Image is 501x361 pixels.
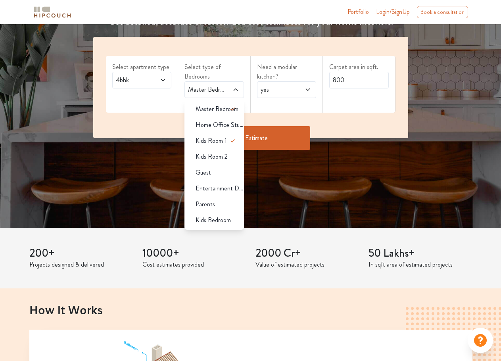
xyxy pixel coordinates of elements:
label: Select type of Bedrooms [184,62,244,81]
span: Kids Room 1 [196,136,227,146]
label: Select apartment type [112,62,172,72]
button: Get Estimate [191,126,310,150]
h3: 2000 Cr+ [255,247,359,260]
span: Entertainment Den [196,184,244,193]
label: Carpet area in sqft. [329,62,389,72]
h3: 50 Lakhs+ [369,247,472,260]
label: Need a modular kitchen? [257,62,317,81]
span: Parents [196,200,215,209]
input: Enter area sqft [329,72,389,88]
span: Guest [196,168,211,177]
div: select 2 more room(s) [184,98,244,106]
span: Home Office Study [196,120,244,130]
div: Book a consultation [417,6,468,18]
span: Master Bedroom [196,104,238,114]
h3: 10000+ [142,247,246,260]
h2: How It Works [29,303,472,316]
span: 4bhk [114,75,154,85]
p: Projects designed & delivered [29,260,133,269]
span: Kids Bedroom [196,215,231,225]
span: logo-horizontal.svg [33,3,72,21]
img: logo-horizontal.svg [33,5,72,19]
p: Cost estimates provided [142,260,246,269]
h4: Get detailed, accurate & customized cost estimates for your home Interiors. [88,16,413,27]
span: Login/SignUp [376,7,410,16]
span: Master Bedroom,Kids Room 1 [186,85,226,94]
p: Value of estimated projects [255,260,359,269]
span: Kids Room 2 [196,152,228,161]
span: yes [259,85,298,94]
p: In sqft area of estimated projects [369,260,472,269]
a: Portfolio [347,7,369,17]
h3: 200+ [29,247,133,260]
